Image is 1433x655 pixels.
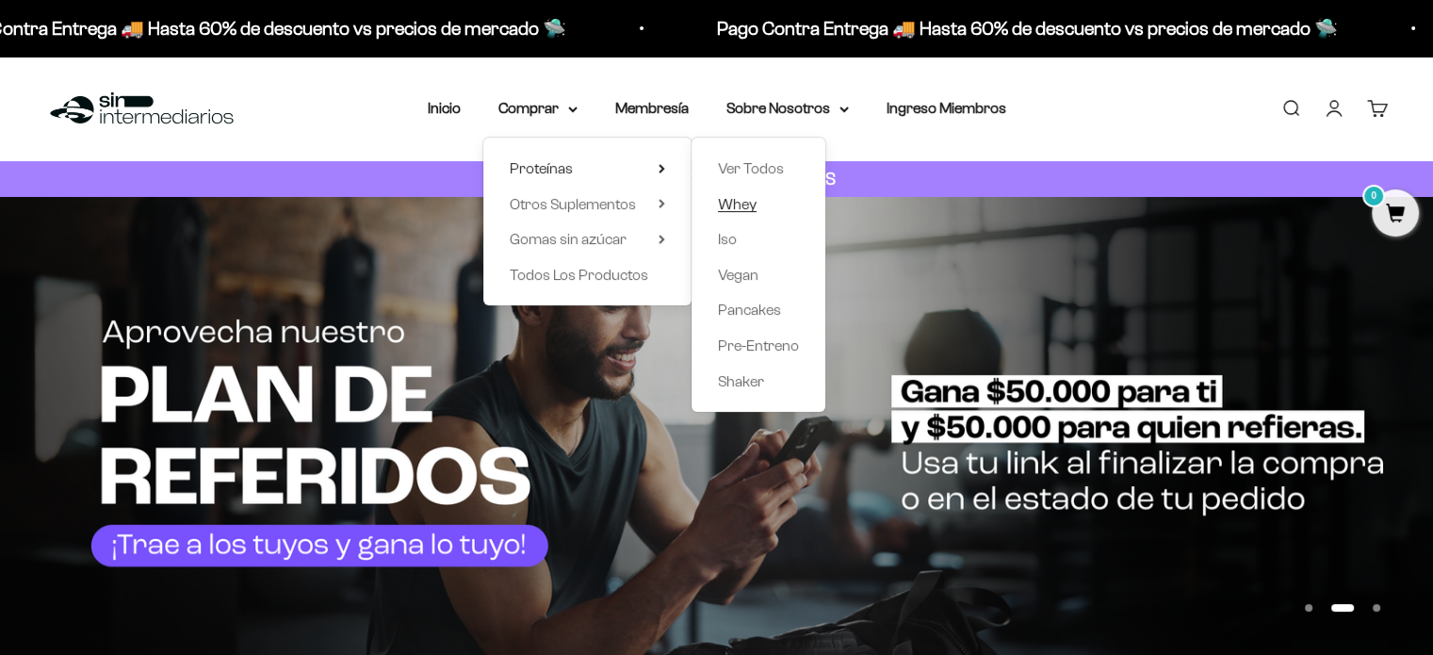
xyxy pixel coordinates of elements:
[718,263,799,287] a: Vegan
[718,160,784,176] span: Ver Todos
[510,192,665,217] summary: Otros Suplementos
[510,156,665,181] summary: Proteínas
[718,156,799,181] a: Ver Todos
[510,227,665,252] summary: Gomas sin azúcar
[718,227,799,252] a: Iso
[510,267,648,283] span: Todos Los Productos
[1362,185,1385,207] mark: 0
[718,196,757,212] span: Whey
[718,369,799,394] a: Shaker
[718,231,737,247] span: Iso
[615,100,689,116] a: Membresía
[887,100,1006,116] a: Ingreso Miembros
[718,298,799,322] a: Pancakes
[718,373,764,389] span: Shaker
[510,160,573,176] span: Proteínas
[498,96,578,121] summary: Comprar
[718,192,799,217] a: Whey
[726,96,849,121] summary: Sobre Nosotros
[718,337,799,353] span: Pre-Entreno
[718,267,758,283] span: Vegan
[510,196,636,212] span: Otros Suplementos
[1372,205,1419,225] a: 0
[510,263,665,287] a: Todos Los Productos
[718,334,799,358] a: Pre-Entreno
[510,231,627,247] span: Gomas sin azúcar
[717,13,1338,43] p: Pago Contra Entrega 🚚 Hasta 60% de descuento vs precios de mercado 🛸
[428,100,461,116] a: Inicio
[718,302,781,318] span: Pancakes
